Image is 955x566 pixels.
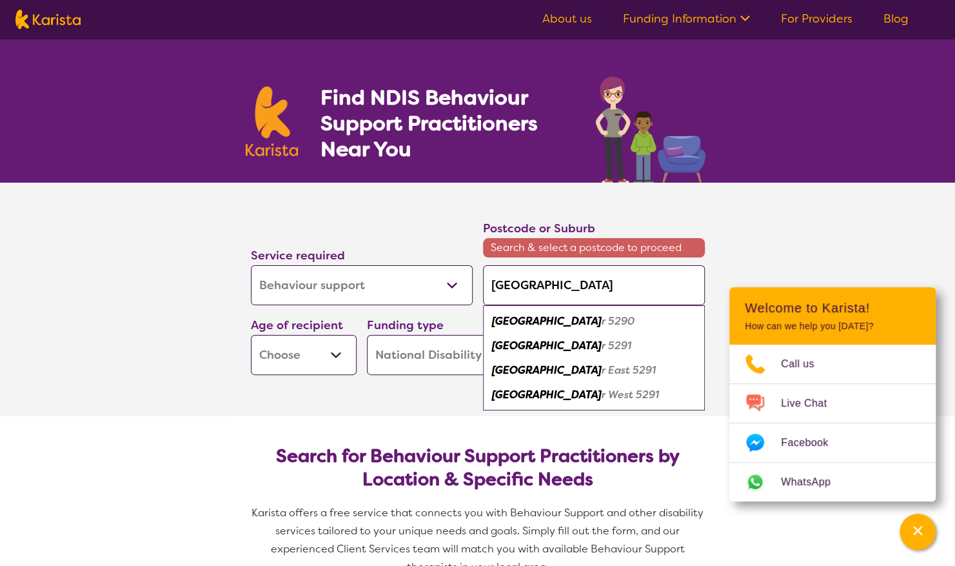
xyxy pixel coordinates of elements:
[251,318,343,333] label: Age of recipient
[900,514,936,550] button: Channel Menu
[592,70,710,183] img: behaviour-support
[602,314,635,328] em: r 5290
[489,309,698,334] div: Mount Gambier 5290
[781,11,852,26] a: For Providers
[781,394,842,413] span: Live Chat
[602,388,659,401] em: r West 5291
[367,318,444,333] label: Funding type
[729,463,936,501] a: Web link opens in a new tab.
[492,339,602,352] em: [GEOGRAPHIC_DATA]
[15,10,81,29] img: Karista logo
[745,300,920,316] h2: Welcome to Karista!
[246,86,299,156] img: Karista logo
[542,11,592,26] a: About us
[492,314,602,328] em: [GEOGRAPHIC_DATA]
[781,354,830,374] span: Call us
[483,221,595,236] label: Postcode or Suburb
[261,445,694,491] h2: Search for Behaviour Support Practitioners by Location & Specific Needs
[492,363,602,377] em: [GEOGRAPHIC_DATA]
[623,11,750,26] a: Funding Information
[492,388,602,401] em: [GEOGRAPHIC_DATA]
[483,238,705,258] span: Search & select a postcode to proceed
[483,265,705,305] input: Type
[781,472,846,492] span: WhatsApp
[320,85,569,162] h1: Find NDIS Behaviour Support Practitioners Near You
[729,345,936,501] ul: Choose channel
[489,383,698,407] div: Mount Gambier West 5291
[602,339,631,352] em: r 5291
[883,11,909,26] a: Blog
[489,358,698,383] div: Mount Gambier East 5291
[251,248,345,263] label: Service required
[729,287,936,501] div: Channel Menu
[489,334,698,358] div: Mount Gambier 5291
[781,433,843,452] span: Facebook
[745,321,920,332] p: How can we help you [DATE]?
[602,363,656,377] em: r East 5291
